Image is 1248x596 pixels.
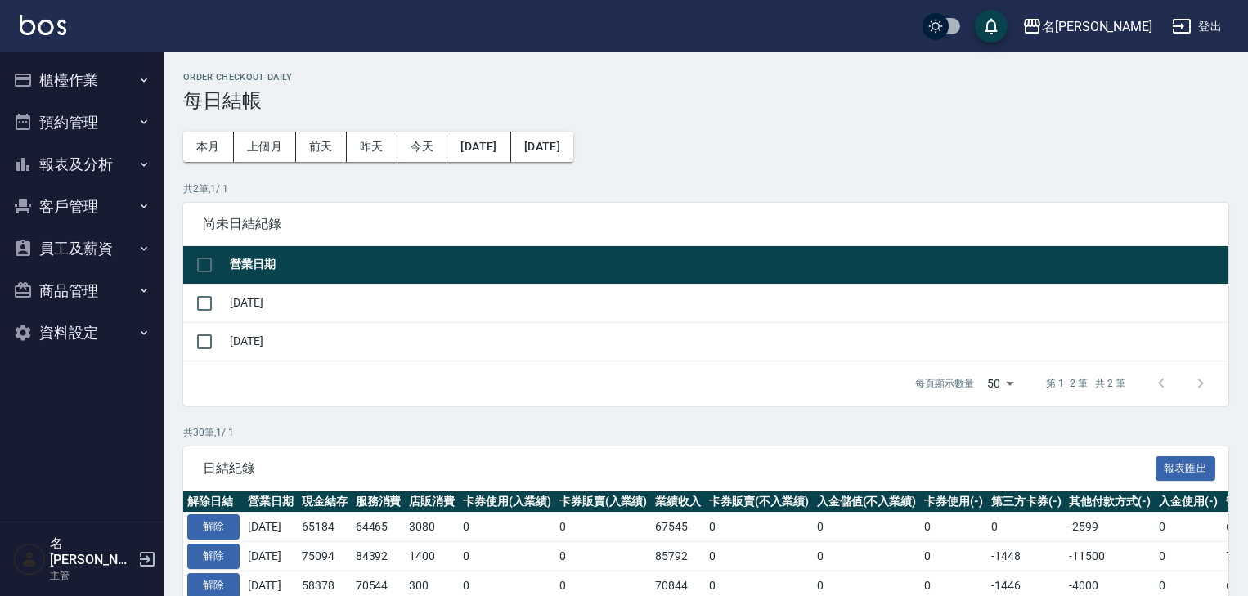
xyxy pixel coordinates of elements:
img: Logo [20,15,66,35]
td: 85792 [651,542,705,571]
td: 65184 [298,513,352,542]
h3: 每日結帳 [183,89,1228,112]
td: 3080 [405,513,459,542]
th: 卡券使用(入業績) [459,491,555,513]
th: 卡券販賣(不入業績) [705,491,813,513]
td: 0 [459,542,555,571]
p: 主管 [50,568,133,583]
th: 營業日期 [226,246,1228,285]
h2: Order checkout daily [183,72,1228,83]
th: 卡券販賣(入業績) [555,491,652,513]
button: 本月 [183,132,234,162]
p: 共 30 筆, 1 / 1 [183,425,1228,440]
td: 0 [813,542,921,571]
th: 入金使用(-) [1155,491,1222,513]
a: 報表匯出 [1156,459,1216,475]
td: [DATE] [226,284,1228,322]
td: -1448 [987,542,1066,571]
td: 0 [813,513,921,542]
td: 84392 [352,542,406,571]
div: 50 [981,361,1020,406]
td: 0 [555,513,652,542]
td: [DATE] [226,322,1228,361]
button: 商品管理 [7,270,157,312]
td: 67545 [651,513,705,542]
button: 客戶管理 [7,186,157,228]
button: [DATE] [511,132,573,162]
th: 解除日結 [183,491,244,513]
th: 服務消費 [352,491,406,513]
button: 報表及分析 [7,143,157,186]
span: 尚未日結紀錄 [203,216,1209,232]
button: 預約管理 [7,101,157,144]
th: 入金儲值(不入業績) [813,491,921,513]
span: 日結紀錄 [203,460,1156,477]
button: 櫃檯作業 [7,59,157,101]
td: [DATE] [244,542,298,571]
td: 0 [1155,513,1222,542]
td: 0 [555,542,652,571]
button: 登出 [1165,11,1228,42]
td: 0 [920,513,987,542]
button: 今天 [397,132,448,162]
td: -2599 [1065,513,1155,542]
th: 現金結存 [298,491,352,513]
td: [DATE] [244,513,298,542]
button: 上個月 [234,132,296,162]
button: save [975,10,1008,43]
td: 0 [987,513,1066,542]
button: 前天 [296,132,347,162]
td: 0 [459,513,555,542]
th: 第三方卡券(-) [987,491,1066,513]
button: [DATE] [447,132,510,162]
div: 名[PERSON_NAME] [1042,16,1152,37]
td: 0 [1155,542,1222,571]
button: 解除 [187,514,240,540]
td: 75094 [298,542,352,571]
h5: 名[PERSON_NAME] [50,536,133,568]
th: 店販消費 [405,491,459,513]
th: 營業日期 [244,491,298,513]
img: Person [13,543,46,576]
td: 1400 [405,542,459,571]
th: 業績收入 [651,491,705,513]
td: 0 [705,513,813,542]
button: 昨天 [347,132,397,162]
button: 報表匯出 [1156,456,1216,482]
p: 每頁顯示數量 [915,376,974,391]
th: 其他付款方式(-) [1065,491,1155,513]
button: 資料設定 [7,311,157,354]
p: 第 1–2 筆 共 2 筆 [1046,376,1125,391]
td: 0 [705,542,813,571]
td: 0 [920,542,987,571]
button: 名[PERSON_NAME] [1016,10,1159,43]
td: 64465 [352,513,406,542]
td: -11500 [1065,542,1155,571]
p: 共 2 筆, 1 / 1 [183,181,1228,196]
button: 解除 [187,544,240,569]
button: 員工及薪資 [7,227,157,270]
th: 卡券使用(-) [920,491,987,513]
